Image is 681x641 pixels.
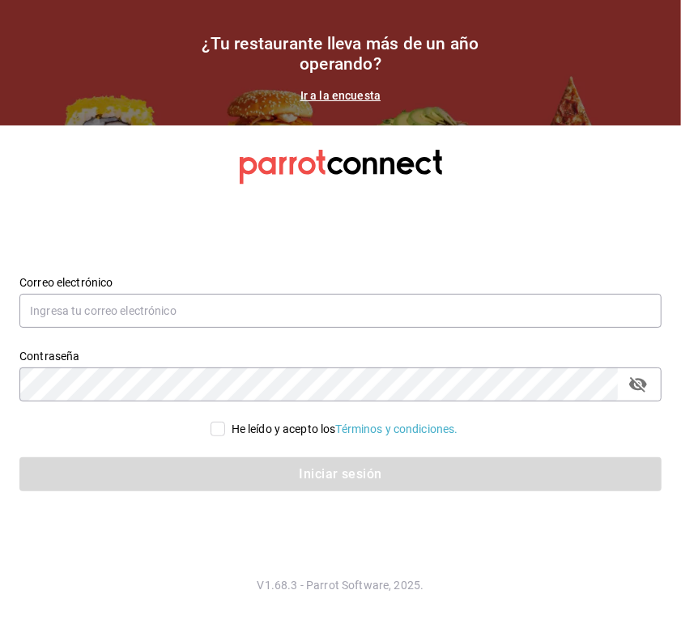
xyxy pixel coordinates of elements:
label: Correo electrónico [19,277,662,288]
label: Contraseña [19,350,662,362]
a: Ir a la encuesta [300,89,381,102]
a: Términos y condiciones. [336,422,458,435]
button: passwordField [624,371,652,398]
input: Ingresa tu correo electrónico [19,294,662,328]
p: V1.68.3 - Parrot Software, 2025. [19,577,662,593]
div: He leído y acepto los [232,421,458,438]
h1: ¿Tu restaurante lleva más de un año operando? [179,34,503,74]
